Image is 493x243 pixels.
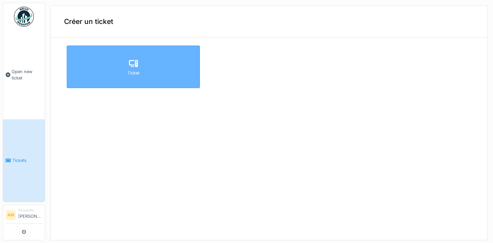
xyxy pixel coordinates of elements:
[51,6,487,38] div: Créer un ticket
[14,7,34,27] img: Badge_color-CXgf-gQk.svg
[18,208,42,222] li: [PERSON_NAME]
[12,68,42,81] span: Open new ticket
[6,208,42,224] a: AM Requester[PERSON_NAME]
[12,157,42,164] span: Tickets
[3,30,45,119] a: Open new ticket
[6,210,16,220] li: AM
[3,119,45,202] a: Tickets
[127,70,139,76] div: Ticket
[18,208,42,213] div: Requester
